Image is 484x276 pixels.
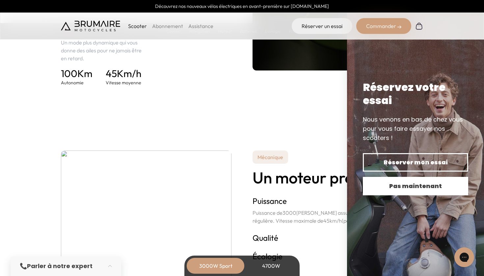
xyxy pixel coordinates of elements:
[292,18,352,34] a: Réserver un essai
[106,67,117,80] span: 45
[128,22,147,30] p: Scooter
[189,258,242,274] div: 3000W Sport
[253,169,423,186] h2: Un moteur propre.
[188,23,213,29] a: Assistance
[323,217,330,224] span: 45
[152,23,183,29] a: Abonnement
[451,245,477,269] iframe: Gorgias live chat messenger
[253,151,288,164] p: Mécanique
[356,18,411,34] div: Commander
[253,196,423,206] h3: Puissance
[106,79,141,86] p: Vitesse moyenne
[342,217,381,224] span: (permis B ou AM)
[61,67,77,80] span: 100
[106,68,141,79] h4: Km/h
[253,209,423,225] p: Puissance de [PERSON_NAME] assurant une utilisation fluide et régulière. Vitesse maximale de km/h .
[61,39,146,62] p: Un mode plus dynamique qui vous donne des ailes pour ne jamais être en retard.
[253,233,423,243] h3: Qualité
[61,21,120,31] img: Brumaire Motocycles
[282,209,296,216] span: 3000
[397,25,401,29] img: right-arrow-2.png
[61,68,93,79] h4: Km
[415,22,423,30] img: Panier
[61,79,93,86] p: Autonomie
[245,258,297,274] div: 4700W
[253,251,423,262] h3: Écologie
